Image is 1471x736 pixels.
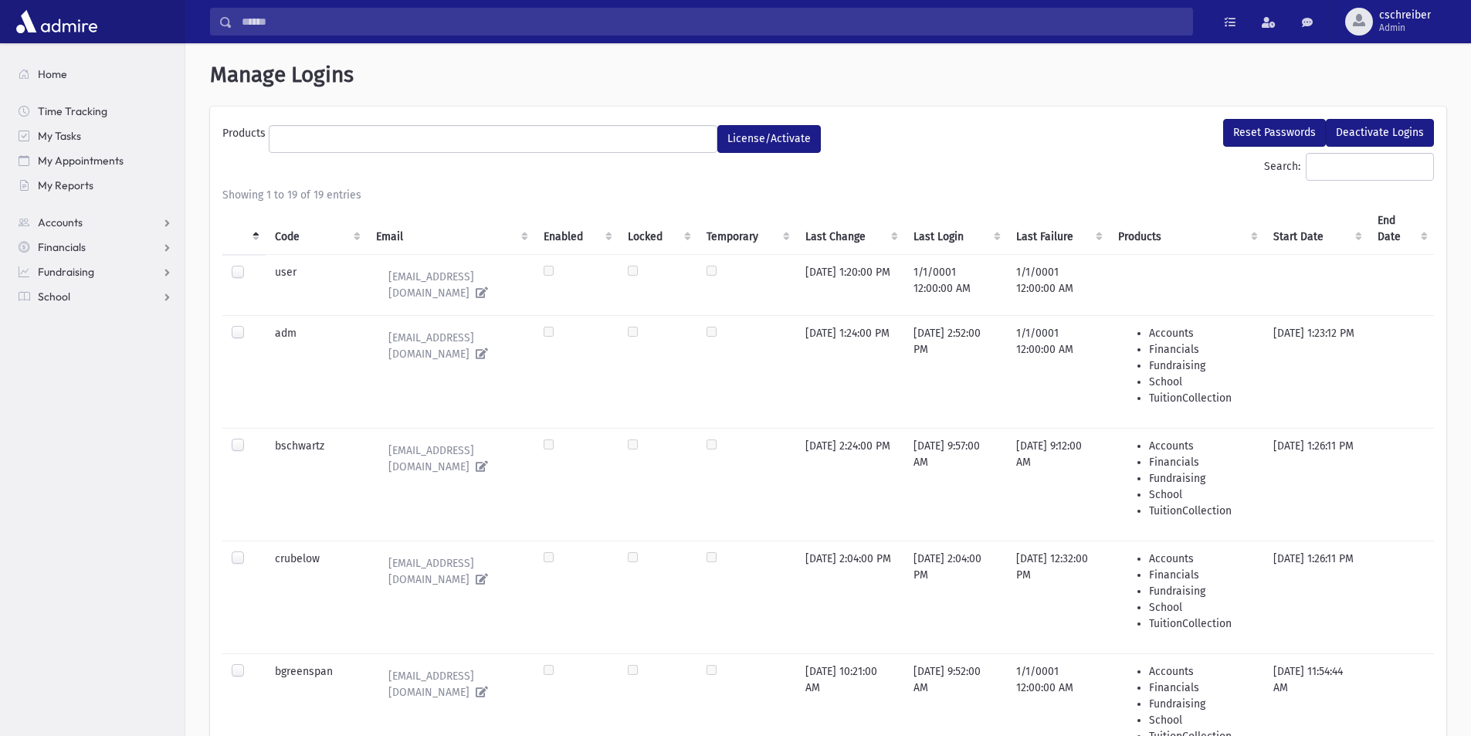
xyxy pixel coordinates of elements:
td: crubelow [266,541,367,653]
a: [EMAIL_ADDRESS][DOMAIN_NAME] [376,325,525,367]
li: Accounts [1149,551,1255,567]
td: [DATE] 2:04:00 PM [904,541,1007,653]
td: [DATE] 12:32:00 PM [1007,541,1109,653]
h1: Manage Logins [210,62,1446,88]
img: AdmirePro [12,6,101,37]
li: Fundraising [1149,470,1255,487]
a: [EMAIL_ADDRESS][DOMAIN_NAME] [376,264,525,306]
span: cschreiber [1379,9,1431,22]
button: Reset Passwords [1223,119,1326,147]
th: Last Login : activate to sort column ascending [904,203,1007,255]
a: Time Tracking [6,99,185,124]
li: Financials [1149,341,1255,358]
a: [EMAIL_ADDRESS][DOMAIN_NAME] [376,438,525,480]
th: Last Failure : activate to sort column ascending [1007,203,1109,255]
input: Search [232,8,1192,36]
th: Code : activate to sort column ascending [266,203,367,255]
td: [DATE] 1:26:11 PM [1264,541,1368,653]
a: [EMAIL_ADDRESS][DOMAIN_NAME] [376,663,525,705]
a: Home [6,62,185,86]
th: Last Change : activate to sort column ascending [796,203,904,255]
th: Email : activate to sort column ascending [367,203,534,255]
li: Fundraising [1149,583,1255,599]
a: My Tasks [6,124,185,148]
th: Products : activate to sort column ascending [1109,203,1264,255]
td: user [266,254,367,315]
th: End Date : activate to sort column ascending [1368,203,1434,255]
li: Financials [1149,567,1255,583]
span: Financials [38,240,86,254]
td: 1/1/0001 12:00:00 AM [904,254,1007,315]
td: [DATE] 1:26:11 PM [1264,428,1368,541]
td: [DATE] 2:52:00 PM [904,315,1007,428]
a: My Appointments [6,148,185,173]
label: Search: [1264,153,1434,181]
input: Search: [1306,153,1434,181]
span: Admin [1379,22,1431,34]
th: Temporary : activate to sort column ascending [697,203,796,255]
li: Fundraising [1149,696,1255,712]
a: School [6,284,185,309]
li: Accounts [1149,325,1255,341]
a: [EMAIL_ADDRESS][DOMAIN_NAME] [376,551,525,592]
li: School [1149,487,1255,503]
div: Showing 1 to 19 of 19 entries [222,187,1434,203]
li: School [1149,374,1255,390]
td: [DATE] 9:12:00 AM [1007,428,1109,541]
li: Financials [1149,680,1255,696]
label: Products [222,125,269,147]
li: Financials [1149,454,1255,470]
th: Start Date : activate to sort column ascending [1264,203,1368,255]
td: [DATE] 2:04:00 PM [796,541,904,653]
td: [DATE] 1:20:00 PM [796,254,904,315]
th: : activate to sort column descending [222,203,266,255]
li: TuitionCollection [1149,390,1255,406]
span: Home [38,67,67,81]
button: Deactivate Logins [1326,119,1434,147]
li: Fundraising [1149,358,1255,374]
th: Enabled : activate to sort column ascending [534,203,619,255]
td: adm [266,315,367,428]
td: [DATE] 1:23:12 PM [1264,315,1368,428]
li: Accounts [1149,663,1255,680]
a: Accounts [6,210,185,235]
span: Time Tracking [38,104,107,118]
th: Locked : activate to sort column ascending [619,203,697,255]
span: My Tasks [38,129,81,143]
td: [DATE] 1:24:00 PM [796,315,904,428]
button: License/Activate [717,125,821,153]
li: School [1149,712,1255,728]
li: TuitionCollection [1149,503,1255,519]
span: Fundraising [38,265,94,279]
li: TuitionCollection [1149,616,1255,632]
span: Accounts [38,215,83,229]
li: School [1149,599,1255,616]
a: Financials [6,235,185,259]
li: Accounts [1149,438,1255,454]
a: Fundraising [6,259,185,284]
td: 1/1/0001 12:00:00 AM [1007,254,1109,315]
span: My Appointments [38,154,124,168]
span: My Reports [38,178,93,192]
td: 1/1/0001 12:00:00 AM [1007,315,1109,428]
td: bschwartz [266,428,367,541]
span: School [38,290,70,304]
td: [DATE] 9:57:00 AM [904,428,1007,541]
a: My Reports [6,173,185,198]
td: [DATE] 2:24:00 PM [796,428,904,541]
